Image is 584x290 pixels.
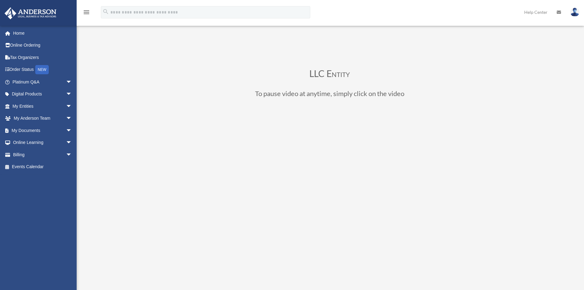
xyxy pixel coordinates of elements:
a: Digital Productsarrow_drop_down [4,88,81,100]
img: Anderson Advisors Platinum Portal [3,7,58,19]
a: Tax Organizers [4,51,81,64]
a: menu [83,11,90,16]
span: arrow_drop_down [66,112,78,125]
a: My Documentsarrow_drop_down [4,124,81,137]
i: search [102,8,109,15]
img: User Pic [570,8,579,17]
span: arrow_drop_down [66,100,78,113]
a: Platinum Q&Aarrow_drop_down [4,76,81,88]
a: Online Ordering [4,39,81,52]
div: NEW [35,65,49,74]
span: arrow_drop_down [66,137,78,149]
span: arrow_drop_down [66,88,78,101]
span: arrow_drop_down [66,76,78,88]
a: My Anderson Teamarrow_drop_down [4,112,81,125]
a: Billingarrow_drop_down [4,149,81,161]
i: menu [83,9,90,16]
a: Online Learningarrow_drop_down [4,137,81,149]
a: Home [4,27,81,39]
a: Order StatusNEW [4,64,81,76]
a: Events Calendar [4,161,81,173]
span: arrow_drop_down [66,149,78,161]
span: arrow_drop_down [66,124,78,137]
a: My Entitiesarrow_drop_down [4,100,81,112]
h3: To pause video at anytime, simply click on the video [164,90,495,100]
h3: LLC Entity [164,69,495,81]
